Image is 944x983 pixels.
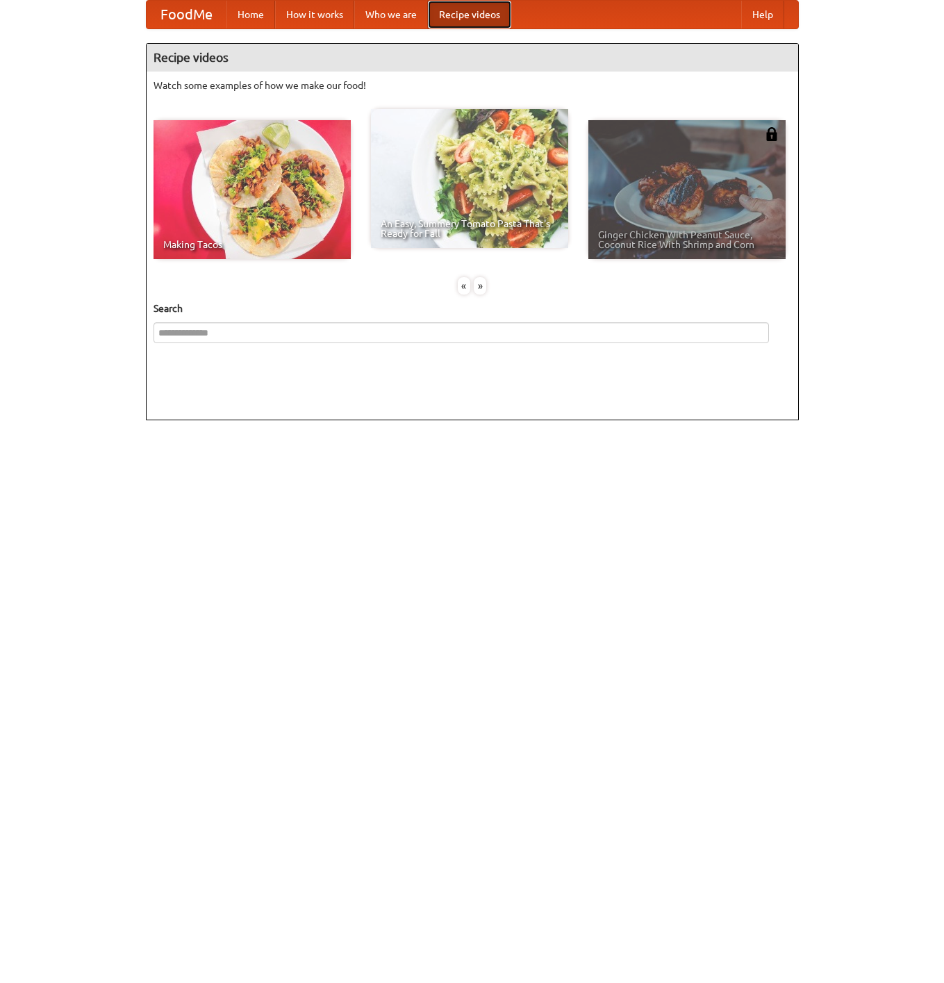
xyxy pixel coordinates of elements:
div: « [458,277,470,295]
a: Recipe videos [428,1,511,28]
span: Making Tacos [163,240,341,249]
a: How it works [275,1,354,28]
a: Who we are [354,1,428,28]
a: An Easy, Summery Tomato Pasta That's Ready for Fall [371,109,568,248]
img: 483408.png [765,127,779,141]
p: Watch some examples of how we make our food! [154,79,791,92]
div: » [474,277,486,295]
a: FoodMe [147,1,226,28]
a: Help [741,1,784,28]
a: Making Tacos [154,120,351,259]
a: Home [226,1,275,28]
h4: Recipe videos [147,44,798,72]
h5: Search [154,301,791,315]
span: An Easy, Summery Tomato Pasta That's Ready for Fall [381,219,558,238]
